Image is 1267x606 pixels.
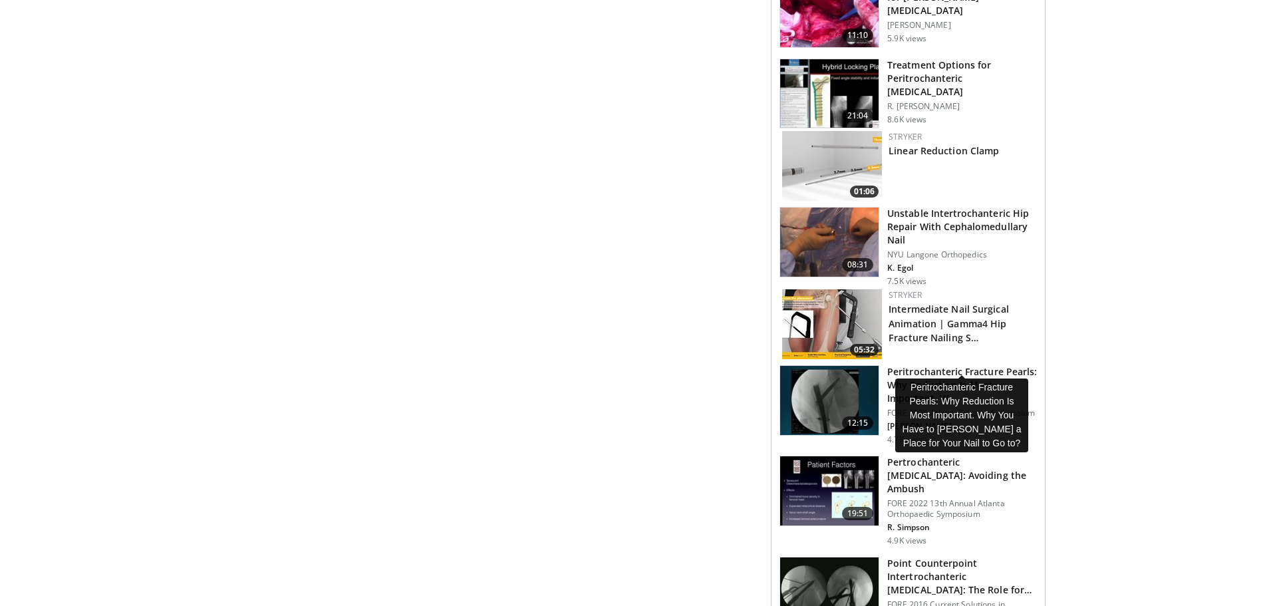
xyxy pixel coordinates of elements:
span: 01:06 [850,186,879,198]
img: UxJ4bo6uJkjYse234xMDoxOjB1O8AjAz.150x105_q85_crop-smart_upscale.jpg [780,59,879,128]
img: 76b63d3c-fee4-45c8-83d0-53fa4409adde.150x105_q85_crop-smart_upscale.jpg [782,131,882,201]
h3: Point Counterpoint Intertrochanteric [MEDICAL_DATA]: The Role for DHS [887,557,1037,597]
h3: Treatment Options for Peritrochanteric [MEDICAL_DATA] [887,59,1037,98]
a: Intermediate Nail Surgical Animation | Gamma4 Hip Fracture Nailing S… [889,303,1009,343]
p: [PERSON_NAME] [887,20,1037,31]
a: 12:15 Peritrochanteric Fracture Pearls: Why Reduction Is Most Important. W… FORE 2020 Atlanta Tra... [779,365,1037,445]
img: b6db7bef-d9ee-4a7f-9023-a0a575fb5f77.150x105_q85_crop-smart_upscale.jpg [780,208,879,277]
p: NYU Langone Orthopedics [887,249,1037,260]
p: K. Egol [887,263,1037,273]
a: Stryker [889,131,922,142]
a: Linear Reduction Clamp [889,144,999,157]
p: R. [PERSON_NAME] [887,101,1037,112]
span: 05:32 [850,344,879,356]
span: 12:15 [842,416,874,430]
span: 19:51 [842,507,874,520]
h3: Unstable Intertrochanteric Hip Repair With Cephalomedullary Nail [887,207,1037,247]
span: 11:10 [842,29,874,42]
div: Peritrochanteric Fracture Pearls: Why Reduction Is Most Important. Why You Have to [PERSON_NAME] ... [895,379,1028,452]
p: FORE 2022 13th Annual Atlanta Orthopaedic Symposium [887,498,1037,520]
img: 5fbe4ff2-1eb1-49d0-b42c-9dd66d6fb913.150x105_q85_crop-smart_upscale.jpg [782,289,882,359]
p: 4.9K views [887,535,926,546]
h3: Peritrochanteric Fracture Pearls: Why Reduction Is Most Important. W… [887,365,1037,405]
p: 7.5K views [887,276,926,287]
a: Stryker [889,289,922,301]
p: 8.6K views [887,114,926,125]
p: R. Simpson [887,522,1037,533]
span: 08:31 [842,258,874,271]
p: FORE 2020 Atlanta Trauma Symposium [887,408,1037,418]
h3: Pertrochanteric [MEDICAL_DATA]: Avoiding the Ambush [887,456,1037,496]
p: 5.9K views [887,33,926,44]
a: 05:32 [782,289,882,359]
p: [PERSON_NAME] [887,421,1037,432]
img: e0fe8dd2-b82b-4cb0-8487-2d572e8c4b9b.150x105_q85_crop-smart_upscale.jpg [780,456,879,526]
a: 08:31 Unstable Intertrochanteric Hip Repair With Cephalomedullary Nail NYU Langone Orthopedics K.... [779,207,1037,287]
a: 01:06 [782,131,882,201]
p: 4.7K views [887,434,926,445]
a: 21:04 Treatment Options for Peritrochanteric [MEDICAL_DATA] R. [PERSON_NAME] 8.6K views [779,59,1037,129]
a: 19:51 Pertrochanteric [MEDICAL_DATA]: Avoiding the Ambush FORE 2022 13th Annual Atlanta Orthopaed... [779,456,1037,546]
span: 21:04 [842,109,874,122]
img: 270e2b10-27c1-4607-95ae-78f0bb597f00.150x105_q85_crop-smart_upscale.jpg [780,366,879,435]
